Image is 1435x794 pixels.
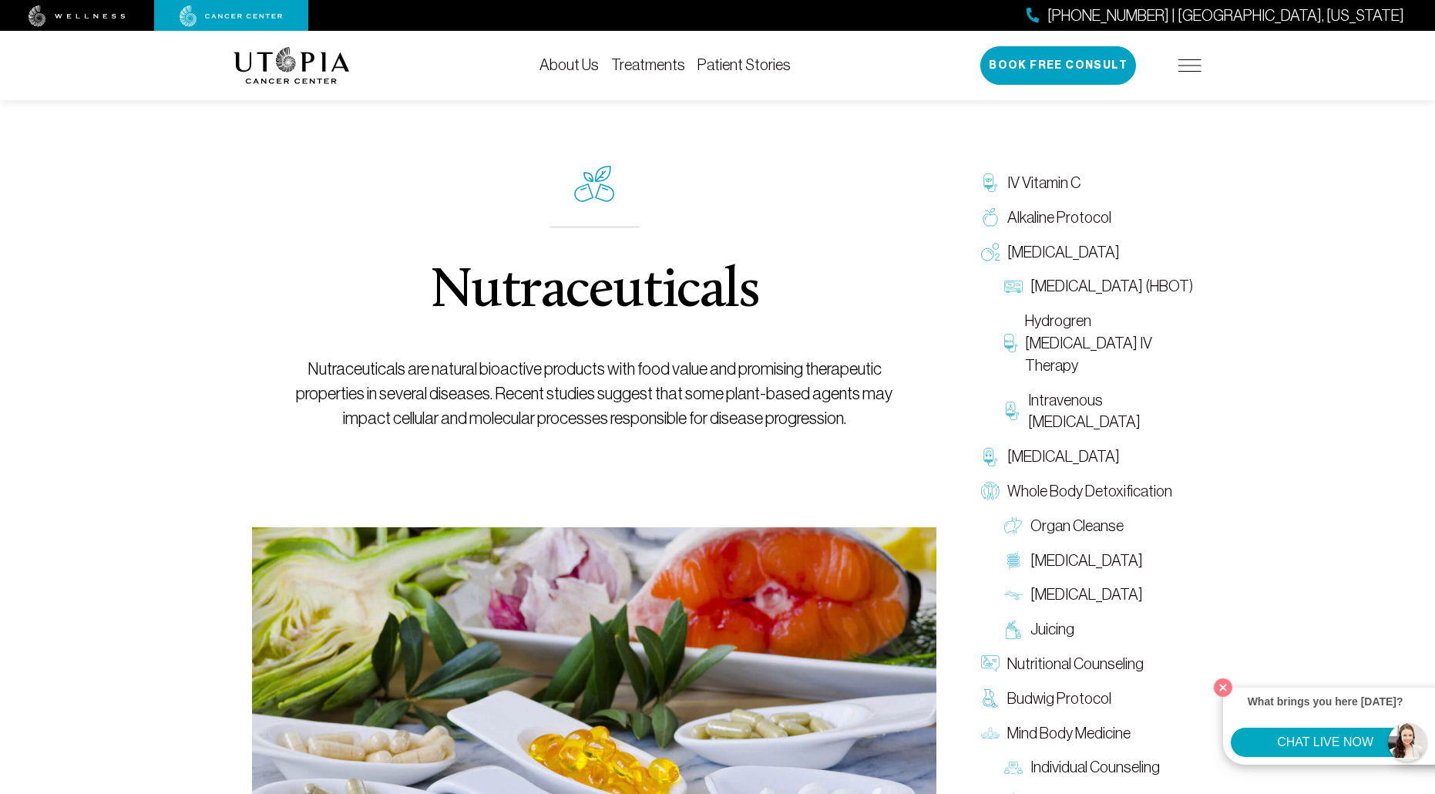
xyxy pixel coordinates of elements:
span: Budwig Protocol [1007,688,1111,710]
button: Book Free Consult [980,46,1136,85]
span: [PHONE_NUMBER] | [GEOGRAPHIC_DATA], [US_STATE] [1047,5,1404,27]
span: [MEDICAL_DATA] [1007,446,1120,468]
a: [MEDICAL_DATA] [996,543,1201,578]
a: Mind Body Medicine [973,716,1201,751]
img: Hydrogren Peroxide IV Therapy [1004,334,1017,352]
span: Intravenous [MEDICAL_DATA] [1028,389,1194,434]
img: icon [574,166,615,202]
img: Oxygen Therapy [981,243,1000,261]
a: Hydrogren [MEDICAL_DATA] IV Therapy [996,304,1201,382]
a: [PHONE_NUMBER] | [GEOGRAPHIC_DATA], [US_STATE] [1027,5,1404,27]
img: Intravenous Ozone Therapy [1004,402,1020,420]
img: Hyperbaric Oxygen Therapy (HBOT) [1004,278,1023,296]
a: Whole Body Detoxification [973,474,1201,509]
h1: Nutraceuticals [430,264,759,320]
img: Mind Body Medicine [981,724,1000,742]
span: [MEDICAL_DATA] [1030,584,1143,606]
a: [MEDICAL_DATA] (HBOT) [996,269,1201,304]
a: [MEDICAL_DATA] [973,235,1201,270]
img: Lymphatic Massage [1004,586,1023,604]
img: Colon Therapy [1004,551,1023,570]
button: Close [1210,675,1236,701]
span: [MEDICAL_DATA] [1007,241,1120,264]
span: Mind Body Medicine [1007,722,1131,745]
a: Patient Stories [697,56,791,73]
a: About Us [539,56,599,73]
img: Individual Counseling [1004,759,1023,777]
a: Organ Cleanse [996,509,1201,543]
img: Whole Body Detoxification [981,482,1000,500]
span: Whole Body Detoxification [1007,480,1172,503]
img: wellness [29,5,126,27]
img: logo [234,47,350,84]
strong: What brings you here [DATE]? [1248,695,1403,708]
span: Alkaline Protocol [1007,207,1111,229]
a: Nutritional Counseling [973,647,1201,681]
img: Chelation Therapy [981,448,1000,466]
img: Nutritional Counseling [981,654,1000,673]
span: [MEDICAL_DATA] (HBOT) [1030,275,1193,298]
a: Individual Counseling [996,750,1201,785]
span: Juicing [1030,618,1074,641]
span: Organ Cleanse [1030,515,1124,537]
img: Budwig Protocol [981,689,1000,708]
a: Budwig Protocol [973,681,1201,716]
button: CHAT LIVE NOW [1231,728,1420,757]
a: Treatments [611,56,685,73]
span: Individual Counseling [1030,756,1160,779]
a: IV Vitamin C [973,166,1201,200]
a: Intravenous [MEDICAL_DATA] [996,383,1201,440]
p: Nutraceuticals are natural bioactive products with food value and promising therapeutic propertie... [287,357,902,431]
img: IV Vitamin C [981,173,1000,192]
a: [MEDICAL_DATA] [973,439,1201,474]
img: Organ Cleanse [1004,516,1023,535]
img: Juicing [1004,621,1023,639]
img: cancer center [180,5,283,27]
span: IV Vitamin C [1007,172,1080,194]
img: Alkaline Protocol [981,208,1000,227]
span: Nutritional Counseling [1007,653,1144,675]
a: Juicing [996,612,1201,647]
span: [MEDICAL_DATA] [1030,550,1143,572]
img: icon-hamburger [1178,59,1201,72]
a: [MEDICAL_DATA] [996,577,1201,612]
span: Hydrogren [MEDICAL_DATA] IV Therapy [1025,310,1194,376]
a: Alkaline Protocol [973,200,1201,235]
